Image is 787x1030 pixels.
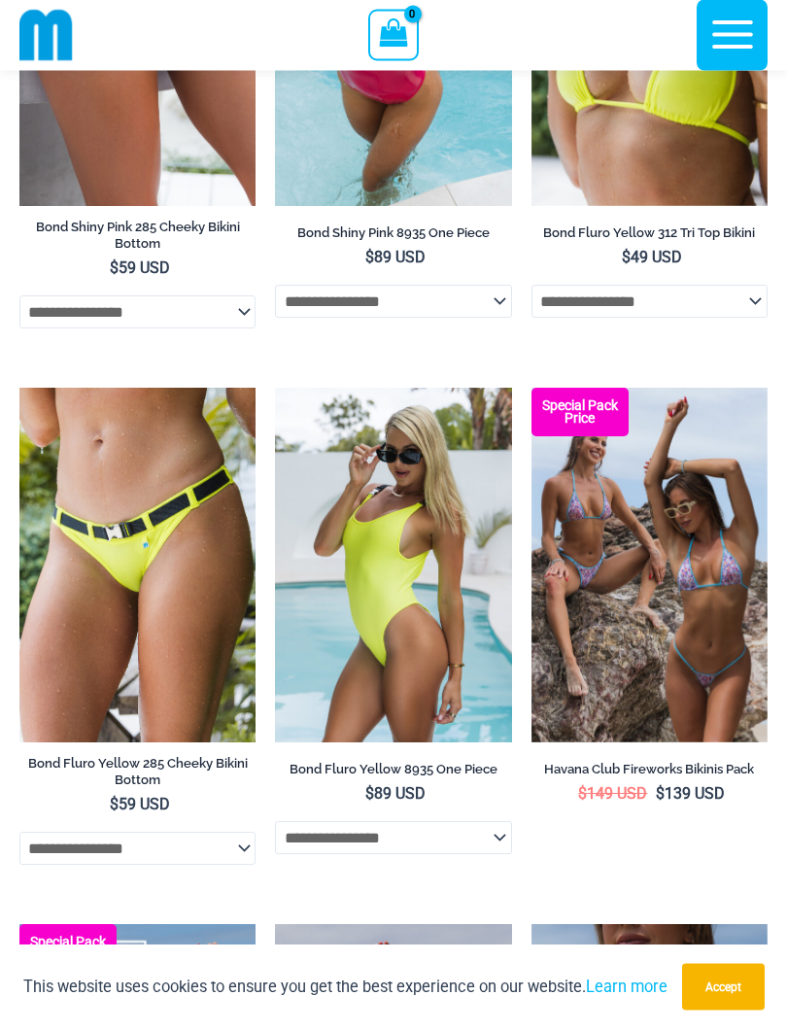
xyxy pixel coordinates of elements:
a: Bond Shiny Pink 285 Cheeky Bikini Bottom [19,220,256,259]
h2: Bond Shiny Pink 8935 One Piece [275,225,511,242]
a: Bond Fluro Yellow 312 Tri Top Bikini [531,225,768,249]
b: Special Pack Price [19,937,117,962]
bdi: 139 USD [656,785,725,804]
img: Bond Fluro Yellow 8935 One Piece 01 [275,389,511,743]
bdi: 89 USD [365,785,426,804]
h2: Bond Fluro Yellow 312 Tri Top Bikini [531,225,768,242]
bdi: 49 USD [622,249,682,267]
a: Bikini Pack Havana Club Fireworks 312 Tri Top 451 Thong 05Havana Club Fireworks 312 Tri Top 451 T... [531,389,768,743]
a: View Shopping Cart, empty [368,10,418,60]
a: Bond Shiny Pink 8935 One Piece [275,225,511,249]
p: This website uses cookies to ensure you get the best experience on our website. [23,974,667,1000]
a: Bond Fluro Yellow 312 Top 285 Cheeky 08Bond Fluro Yellow 312 Top 285 Cheeky 06Bond Fluro Yellow 3... [19,389,256,743]
a: Bond Fluro Yellow 8935 One Piece [275,762,511,785]
img: Bikini Pack [531,389,768,743]
img: cropped mm emblem [19,9,73,62]
a: Learn more [586,978,667,996]
h2: Havana Club Fireworks Bikinis Pack [531,762,768,778]
h2: Bond Fluro Yellow 285 Cheeky Bikini Bottom [19,756,256,789]
h2: Bond Shiny Pink 285 Cheeky Bikini Bottom [19,220,256,253]
a: Bond Fluro Yellow 285 Cheeky Bikini Bottom [19,756,256,796]
span: $ [365,249,374,267]
span: $ [656,785,665,804]
bdi: 59 USD [110,796,170,814]
button: Accept [682,964,765,1011]
bdi: 89 USD [365,249,426,267]
span: $ [365,785,374,804]
span: $ [110,259,119,278]
img: Bond Fluro Yellow 312 Top 285 Cheeky 08 [19,389,256,743]
b: Special Pack Price [531,400,629,426]
span: $ [578,785,587,804]
a: Bond Fluro Yellow 8935 One Piece 01Bond Fluro Yellow 8935 One Piece 03Bond Fluro Yellow 8935 One ... [275,389,511,743]
span: $ [622,249,631,267]
h2: Bond Fluro Yellow 8935 One Piece [275,762,511,778]
bdi: 59 USD [110,259,170,278]
span: $ [110,796,119,814]
bdi: 149 USD [578,785,647,804]
a: Havana Club Fireworks Bikinis Pack [531,762,768,785]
